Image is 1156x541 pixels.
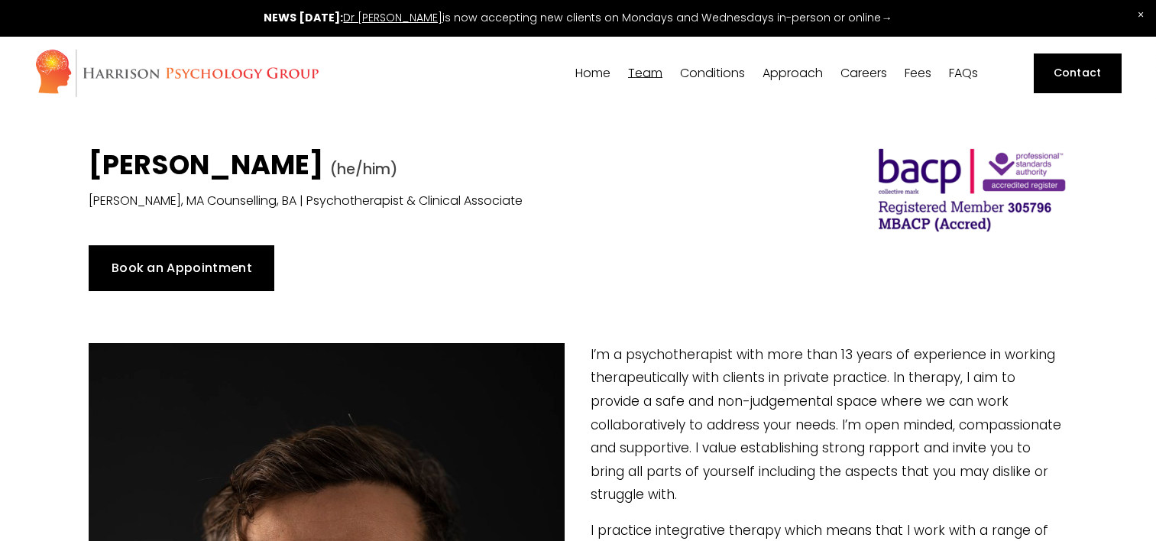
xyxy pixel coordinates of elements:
a: folder dropdown [680,66,745,80]
img: Harrison Psychology Group [34,48,319,98]
a: Home [575,66,610,80]
p: [PERSON_NAME], MA Counselling, BA | Psychotherapist & Clinical Associate [89,190,816,212]
a: folder dropdown [628,66,662,80]
span: (he/him) [330,159,398,180]
a: FAQs [949,66,978,80]
a: folder dropdown [763,66,823,80]
span: Team [628,67,662,79]
p: I’m a psychotherapist with more than 13 years of experience in working therapeutically with clien... [89,343,1067,507]
a: Careers [840,66,887,80]
a: Fees [905,66,931,80]
a: Contact [1034,53,1122,93]
a: Book an Appointment [89,245,274,291]
span: Approach [763,67,823,79]
strong: [PERSON_NAME] [89,146,323,183]
span: Conditions [680,67,745,79]
a: Dr [PERSON_NAME] [343,10,442,25]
